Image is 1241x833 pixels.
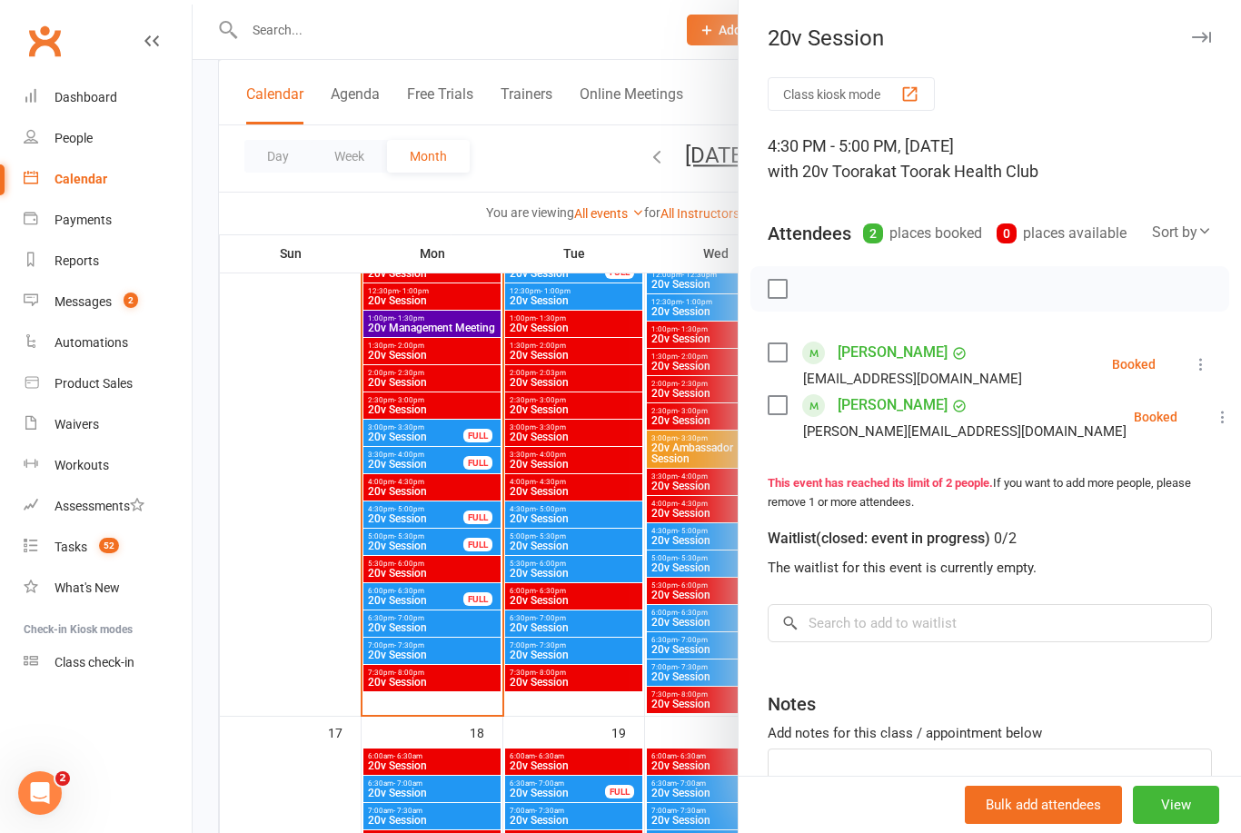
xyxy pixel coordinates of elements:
iframe: Intercom live chat [18,771,62,815]
a: Calendar [24,159,192,200]
div: Assessments [55,499,144,513]
a: Messages 2 [24,282,192,322]
a: Payments [24,200,192,241]
span: (closed: event in progress) [816,530,990,547]
div: Automations [55,335,128,350]
a: Reports [24,241,192,282]
div: Waivers [55,417,99,431]
div: places available [997,221,1127,246]
div: Product Sales [55,376,133,391]
span: at Toorak Health Club [882,162,1038,181]
input: Search to add to waitlist [768,604,1212,642]
span: 2 [124,293,138,308]
button: View [1133,786,1219,824]
div: Payments [55,213,112,227]
div: [EMAIL_ADDRESS][DOMAIN_NAME] [803,367,1022,391]
div: The waitlist for this event is currently empty. [768,557,1212,579]
a: Tasks 52 [24,527,192,568]
div: Booked [1134,411,1177,423]
strong: This event has reached its limit of 2 people. [768,476,993,490]
div: 4:30 PM - 5:00 PM, [DATE] [768,134,1212,184]
div: If you want to add more people, please remove 1 or more attendees. [768,474,1212,512]
div: Waitlist [768,526,1017,551]
button: Class kiosk mode [768,77,935,111]
div: Tasks [55,540,87,554]
div: Add notes for this class / appointment below [768,722,1212,744]
span: with 20v Toorak [768,162,882,181]
button: Bulk add attendees [965,786,1122,824]
div: Notes [768,691,816,717]
span: 2 [55,771,70,786]
a: Waivers [24,404,192,445]
div: 2 [863,223,883,243]
div: Attendees [768,221,851,246]
div: Dashboard [55,90,117,104]
div: People [55,131,93,145]
a: Workouts [24,445,192,486]
div: Sort by [1152,221,1212,244]
span: 52 [99,538,119,553]
div: 0 [997,223,1017,243]
div: places booked [863,221,982,246]
div: [PERSON_NAME][EMAIL_ADDRESS][DOMAIN_NAME] [803,420,1127,443]
a: What's New [24,568,192,609]
a: Product Sales [24,363,192,404]
div: Calendar [55,172,107,186]
div: Booked [1112,358,1156,371]
div: Class check-in [55,655,134,669]
a: Automations [24,322,192,363]
a: Clubworx [22,18,67,64]
a: Dashboard [24,77,192,118]
div: Reports [55,253,99,268]
a: [PERSON_NAME] [838,338,948,367]
div: Workouts [55,458,109,472]
a: People [24,118,192,159]
div: 0/2 [994,526,1017,551]
a: Assessments [24,486,192,527]
a: [PERSON_NAME] [838,391,948,420]
a: Class kiosk mode [24,642,192,683]
div: Messages [55,294,112,309]
div: 20v Session [739,25,1241,51]
div: What's New [55,580,120,595]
